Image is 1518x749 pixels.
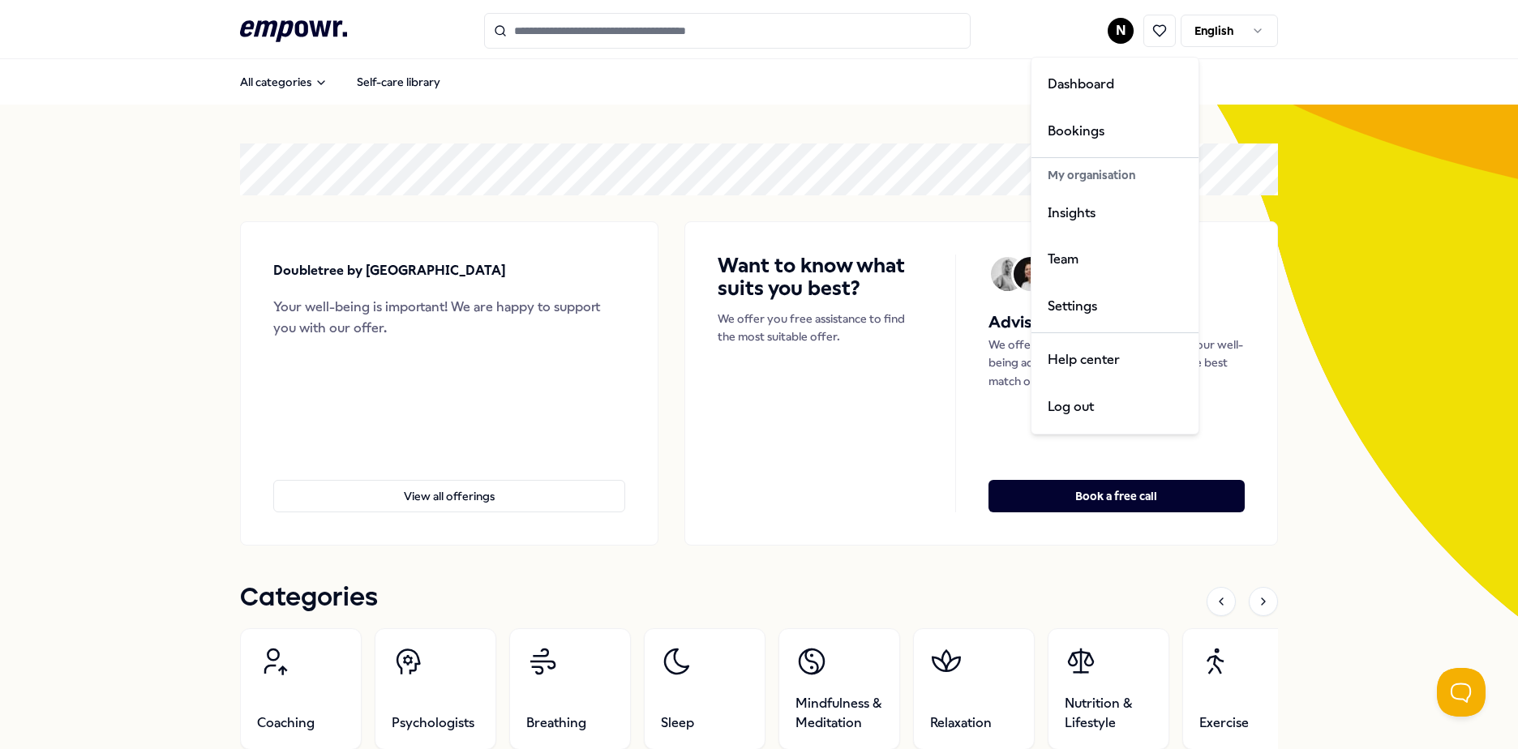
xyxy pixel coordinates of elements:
[1035,383,1195,430] div: Log out
[1035,108,1195,155] a: Bookings
[1035,61,1195,108] a: Dashboard
[1035,236,1195,283] a: Team
[1035,161,1195,189] div: My organisation
[1035,336,1195,383] a: Help center
[1035,190,1195,237] a: Insights
[1035,283,1195,330] a: Settings
[1031,57,1199,434] div: N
